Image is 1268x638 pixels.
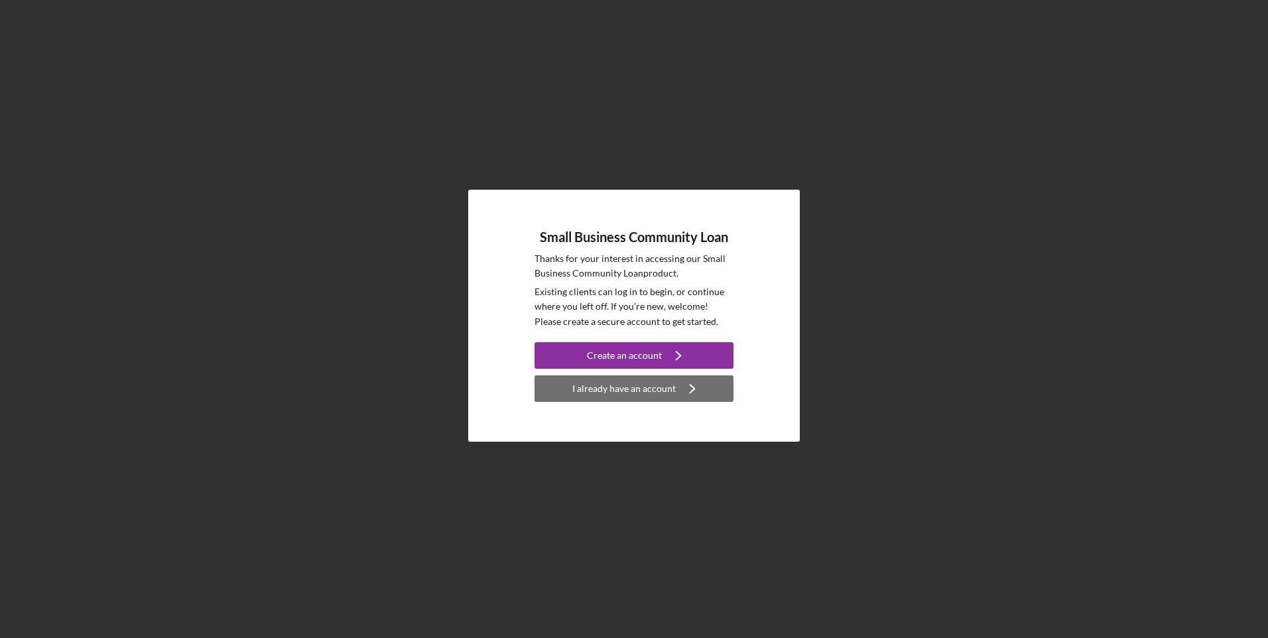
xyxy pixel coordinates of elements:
[535,285,733,329] p: Existing clients can log in to begin, or continue where you left off. If you're new, welcome! Ple...
[572,375,676,402] div: I already have an account
[587,342,662,369] div: Create an account
[535,342,733,372] a: Create an account
[535,251,733,281] p: Thanks for your interest in accessing our Small Business Community Loan product.
[535,375,733,402] button: I already have an account
[540,229,728,245] h4: Small Business Community Loan
[535,342,733,369] button: Create an account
